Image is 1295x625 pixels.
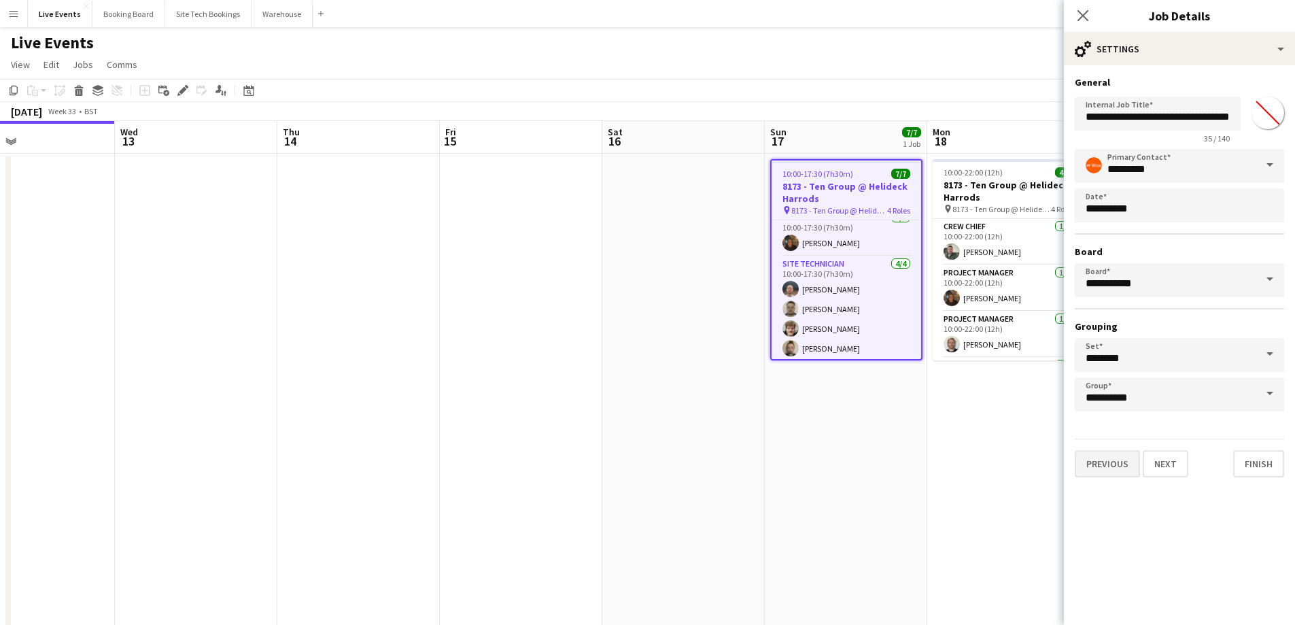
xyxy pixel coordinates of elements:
[443,133,456,149] span: 15
[768,133,787,149] span: 17
[903,139,920,149] div: 1 Job
[933,179,1085,203] h3: 8173 - Ten Group @ Helideck Harrods
[73,58,93,71] span: Jobs
[92,1,165,27] button: Booking Board
[608,126,623,138] span: Sat
[791,205,887,216] span: 8173 - Ten Group @ Helideck Harrods
[933,126,950,138] span: Mon
[1193,133,1241,143] span: 35 / 140
[887,205,910,216] span: 4 Roles
[1075,320,1284,333] h3: Grouping
[931,133,950,149] span: 18
[606,133,623,149] span: 16
[1075,450,1140,477] button: Previous
[891,169,910,179] span: 7/7
[782,169,853,179] span: 10:00-17:30 (7h30m)
[28,1,92,27] button: Live Events
[770,159,922,360] app-job-card: 10:00-17:30 (7h30m)7/78173 - Ten Group @ Helideck Harrods 8173 - Ten Group @ Helideck Harrods4 Ro...
[283,126,300,138] span: Thu
[11,33,94,53] h1: Live Events
[44,58,59,71] span: Edit
[252,1,313,27] button: Warehouse
[118,133,138,149] span: 13
[445,126,456,138] span: Fri
[84,106,98,116] div: BST
[944,167,1003,178] span: 10:00-22:00 (12h)
[772,180,921,205] h3: 8173 - Ten Group @ Helideck Harrods
[933,311,1085,358] app-card-role: Project Manager1/110:00-22:00 (12h)[PERSON_NAME]
[1233,450,1284,477] button: Finish
[933,358,1085,404] app-card-role: Site Technician1/1
[67,56,99,73] a: Jobs
[1064,33,1295,65] div: Settings
[902,127,921,137] span: 7/7
[1055,167,1074,178] span: 4/4
[1143,450,1188,477] button: Next
[772,210,921,256] app-card-role: Project Manager1/110:00-17:30 (7h30m)[PERSON_NAME]
[281,133,300,149] span: 14
[770,126,787,138] span: Sun
[1075,246,1284,258] h3: Board
[101,56,143,73] a: Comms
[11,105,42,118] div: [DATE]
[952,204,1051,214] span: 8173 - Ten Group @ Helideck Harrods
[1051,204,1074,214] span: 4 Roles
[772,256,921,362] app-card-role: Site Technician4/410:00-17:30 (7h30m)[PERSON_NAME][PERSON_NAME][PERSON_NAME][PERSON_NAME]
[120,126,138,138] span: Wed
[933,159,1085,360] app-job-card: 10:00-22:00 (12h)4/48173 - Ten Group @ Helideck Harrods 8173 - Ten Group @ Helideck Harrods4 Role...
[1064,7,1295,24] h3: Job Details
[933,265,1085,311] app-card-role: Project Manager1/110:00-22:00 (12h)[PERSON_NAME]
[165,1,252,27] button: Site Tech Bookings
[107,58,137,71] span: Comms
[933,219,1085,265] app-card-role: Crew Chief1/110:00-22:00 (12h)[PERSON_NAME]
[11,58,30,71] span: View
[1075,76,1284,88] h3: General
[38,56,65,73] a: Edit
[45,106,79,116] span: Week 33
[5,56,35,73] a: View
